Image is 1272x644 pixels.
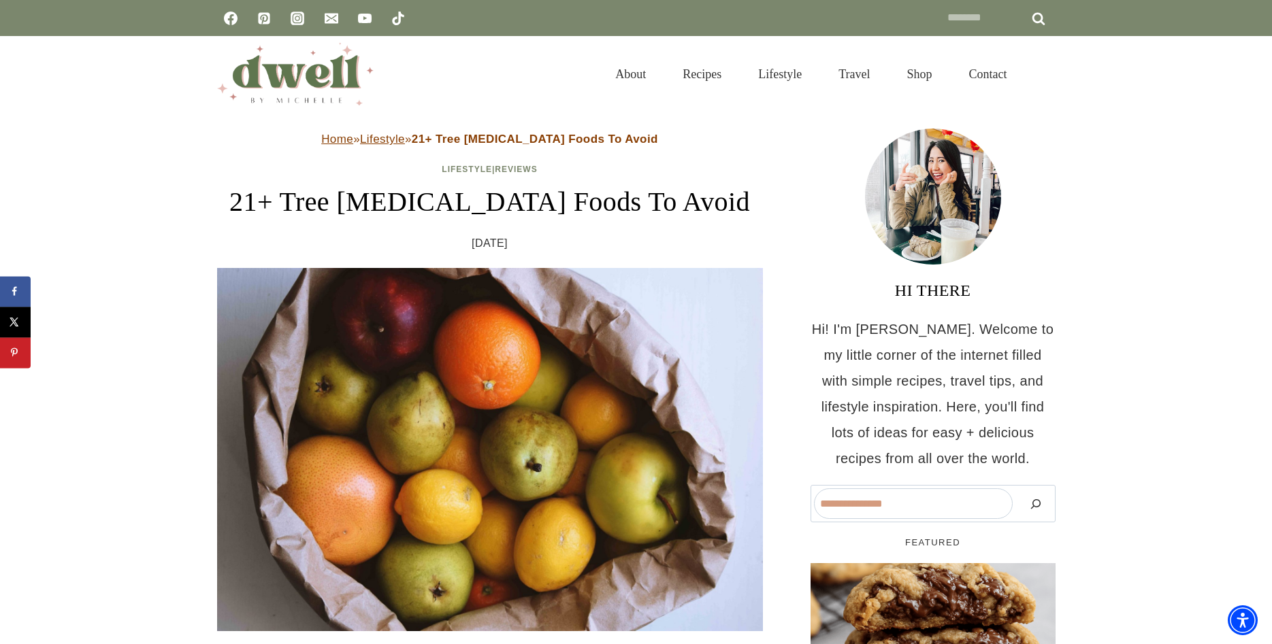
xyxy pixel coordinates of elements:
[951,50,1026,98] a: Contact
[351,5,378,32] a: YouTube
[597,50,664,98] a: About
[284,5,311,32] a: Instagram
[217,5,244,32] a: Facebook
[1020,488,1052,519] button: Search
[472,233,508,254] time: [DATE]
[664,50,740,98] a: Recipes
[811,316,1056,471] p: Hi! I'm [PERSON_NAME]. Welcome to my little corner of the internet filled with simple recipes, tr...
[811,536,1056,549] h5: FEATURED
[217,268,763,632] img: a bag of fruits
[442,165,537,174] span: |
[740,50,820,98] a: Lifestyle
[250,5,278,32] a: Pinterest
[442,165,492,174] a: Lifestyle
[597,50,1025,98] nav: Primary Navigation
[495,165,537,174] a: Reviews
[360,133,405,146] a: Lifestyle
[385,5,412,32] a: TikTok
[321,133,658,146] span: » »
[888,50,950,98] a: Shop
[217,43,374,105] img: DWELL by michelle
[1228,605,1258,635] div: Accessibility Menu
[412,133,658,146] strong: 21+ Tree [MEDICAL_DATA] Foods To Avoid
[318,5,345,32] a: Email
[820,50,888,98] a: Travel
[217,182,763,222] h1: 21+ Tree [MEDICAL_DATA] Foods To Avoid
[811,278,1056,303] h3: HI THERE
[1032,63,1056,86] button: View Search Form
[321,133,353,146] a: Home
